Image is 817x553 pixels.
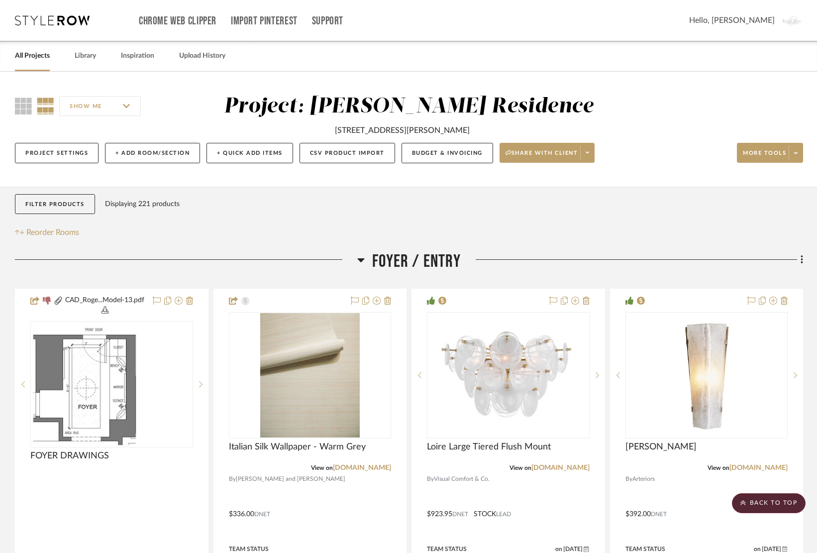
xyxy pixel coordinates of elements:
[626,313,788,438] div: 0
[260,313,360,438] img: Italian Silk Wallpaper - Warm Grey
[139,17,216,25] a: Chrome Web Clipper
[231,17,298,25] a: Import Pinterest
[625,442,697,452] span: [PERSON_NAME]
[30,450,109,461] span: FOYER DRAWINGS
[737,143,803,163] button: More tools
[510,465,531,471] span: View on
[236,474,345,484] span: [PERSON_NAME] and [PERSON_NAME]
[427,313,589,438] div: 0
[15,49,50,63] a: All Projects
[708,465,729,471] span: View on
[31,323,192,446] img: FOYER DRAWINGS
[729,464,788,471] a: [DOMAIN_NAME]
[500,143,595,163] button: Share with client
[75,49,96,63] a: Library
[562,546,584,553] span: [DATE]
[732,493,806,513] scroll-to-top-button: BACK TO TOP
[372,251,461,272] span: Foyer / Entry
[15,143,99,163] button: Project Settings
[427,442,551,452] span: Loire Large Tiered Flush Mount
[754,546,761,552] span: on
[644,313,769,438] img: Karina Sconce
[555,546,562,552] span: on
[506,149,578,164] span: Share with client
[105,194,180,214] div: Displaying 221 products
[625,474,632,484] span: By
[105,143,200,163] button: + Add Room/Section
[26,226,79,238] span: Reorder Rooms
[31,322,193,447] div: 0
[434,474,490,484] span: Visual Comfort & Co.
[427,474,434,484] span: By
[333,464,391,471] a: [DOMAIN_NAME]
[632,474,655,484] span: Arteriors
[689,14,775,26] span: Hello, [PERSON_NAME]
[335,124,470,136] div: [STREET_ADDRESS][PERSON_NAME]
[743,149,786,164] span: More tools
[761,546,782,553] span: [DATE]
[121,49,154,63] a: Inspiration
[224,96,594,117] div: Project: [PERSON_NAME] Residence
[531,464,590,471] a: [DOMAIN_NAME]
[229,313,391,438] div: 0
[311,465,333,471] span: View on
[206,143,293,163] button: + Quick Add Items
[63,295,147,316] button: CAD_Roge...Model-13.pdf
[300,143,395,163] button: CSV Product Import
[428,317,589,434] img: Loire Large Tiered Flush Mount
[15,194,95,215] button: Filter Products
[312,17,343,25] a: Support
[782,10,803,31] img: avatar
[179,49,225,63] a: Upload History
[229,474,236,484] span: By
[229,442,366,452] span: Italian Silk Wallpaper - Warm Grey
[15,226,79,238] button: Reorder Rooms
[402,143,493,163] button: Budget & Invoicing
